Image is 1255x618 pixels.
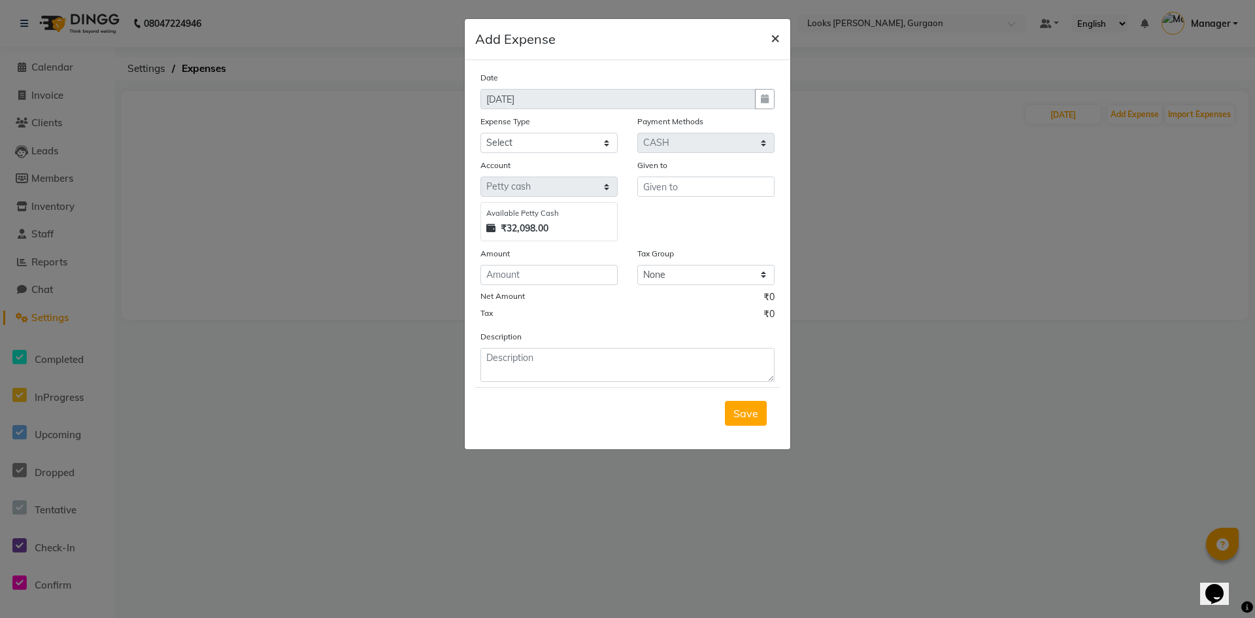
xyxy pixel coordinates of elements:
span: ₹0 [763,290,775,307]
label: Net Amount [480,290,525,302]
label: Tax Group [637,248,674,260]
label: Payment Methods [637,116,703,128]
label: Date [480,72,498,84]
h5: Add Expense [475,29,556,49]
span: Save [733,407,758,420]
label: Amount [480,248,510,260]
label: Tax [480,307,493,319]
label: Given to [637,160,667,171]
iframe: chat widget [1200,566,1242,605]
label: Account [480,160,510,171]
strong: ₹32,098.00 [501,222,548,235]
div: Available Petty Cash [486,208,612,219]
button: Close [760,19,790,56]
input: Amount [480,265,618,285]
span: ₹0 [763,307,775,324]
span: × [771,27,780,47]
label: Expense Type [480,116,530,128]
input: Given to [637,177,775,197]
label: Description [480,331,522,343]
button: Save [725,401,767,426]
